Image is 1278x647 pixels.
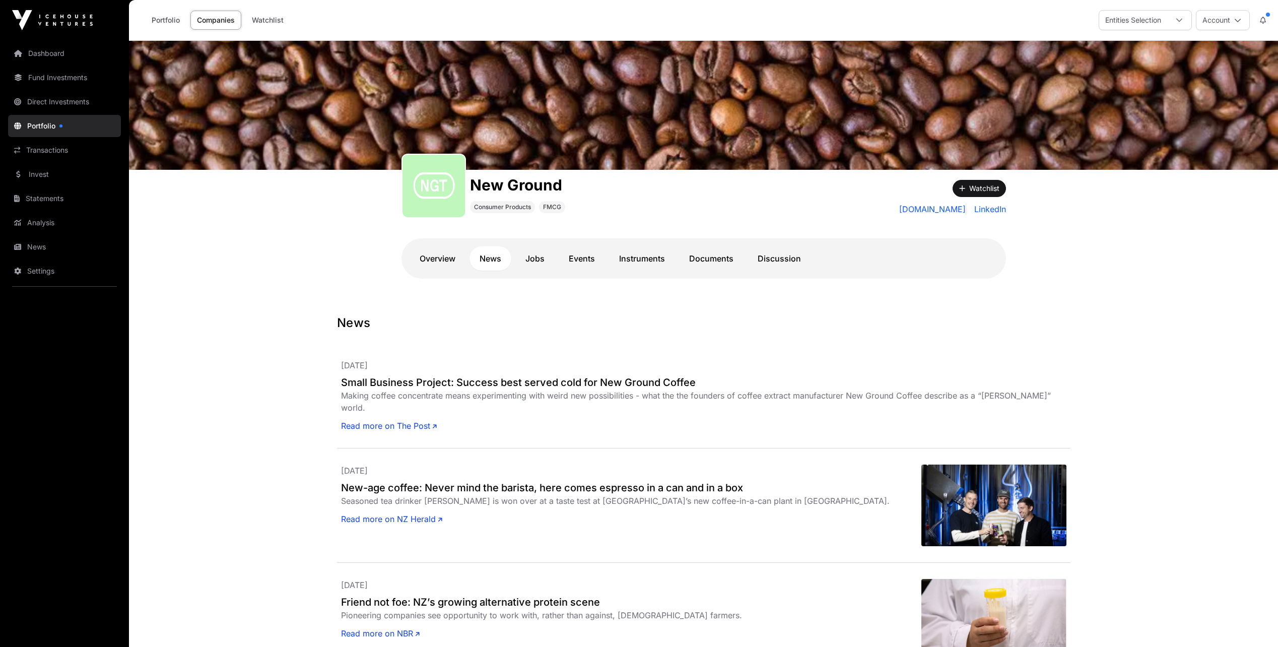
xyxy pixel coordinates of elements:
div: Making coffee concentrate means experimenting with weird new possibilities - what the the founder... [341,390,1066,414]
a: Events [559,246,605,271]
iframe: Chat Widget [1228,599,1278,647]
a: Watchlist [245,11,290,30]
a: Analysis [8,212,121,234]
a: Friend not foe: NZ’s growing alternative protein scene [341,595,921,609]
a: Settings [8,260,121,282]
a: Instruments [609,246,675,271]
img: New Ground [129,41,1278,170]
a: Statements [8,187,121,210]
a: Dashboard [8,42,121,64]
p: [DATE] [341,465,921,477]
span: Consumer Products [474,203,531,211]
a: Portfolio [8,115,121,137]
a: Discussion [748,246,811,271]
a: New-age coffee: Never mind the barista, here comes espresso in a can and in a box [341,481,921,495]
button: Watchlist [953,180,1006,197]
div: Pioneering companies see opportunity to work with, rather than against, [DEMOGRAPHIC_DATA] farmers. [341,609,921,621]
span: FMCG [543,203,561,211]
a: Transactions [8,139,121,161]
div: Entities Selection [1099,11,1167,30]
nav: Tabs [410,246,998,271]
a: [DOMAIN_NAME] [899,203,966,215]
img: QM23YRLRYZFD7OG5QWFKJWSSCY.JPG [921,465,1066,546]
a: Invest [8,163,121,185]
a: Read more on NBR [341,627,420,639]
a: Jobs [515,246,555,271]
h1: News [337,315,1070,331]
a: Portfolio [145,11,186,30]
a: Companies [190,11,241,30]
a: Small Business Project: Success best served cold for New Ground Coffee [341,375,1066,390]
a: Read more on NZ Herald [341,513,442,525]
a: Documents [679,246,744,271]
img: Icehouse Ventures Logo [12,10,93,30]
p: [DATE] [341,579,921,591]
button: Account [1196,10,1250,30]
a: Overview [410,246,465,271]
a: News [469,246,511,271]
a: Fund Investments [8,67,121,89]
div: Seasoned tea drinker [PERSON_NAME] is won over at a taste test at [GEOGRAPHIC_DATA]’s new coffee-... [341,495,921,507]
a: LinkedIn [970,203,1006,215]
img: Screenshot-2024-11-11-at-4.29.23%E2%80%AFPM.png [407,159,461,213]
a: Read more on The Post [341,420,437,432]
p: [DATE] [341,359,1066,371]
a: News [8,236,121,258]
a: Direct Investments [8,91,121,113]
h1: New Ground [470,176,565,194]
